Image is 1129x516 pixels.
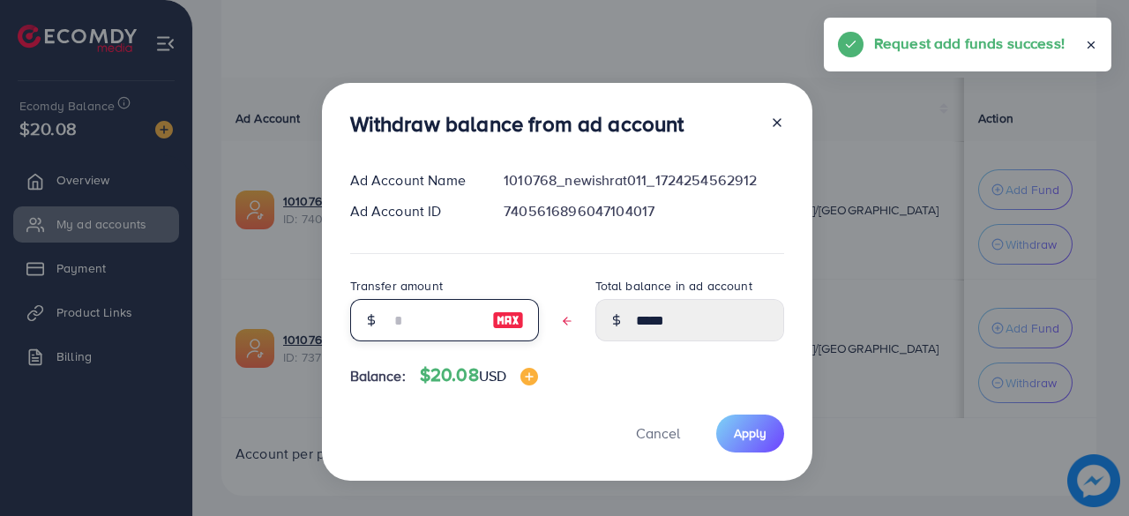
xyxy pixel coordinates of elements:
[350,277,443,295] label: Transfer amount
[614,415,702,452] button: Cancel
[716,415,784,452] button: Apply
[490,201,797,221] div: 7405616896047104017
[336,201,490,221] div: Ad Account ID
[874,32,1065,55] h5: Request add funds success!
[350,366,406,386] span: Balance:
[490,170,797,191] div: 1010768_newishrat011_1724254562912
[420,364,538,386] h4: $20.08
[734,424,766,442] span: Apply
[350,111,684,137] h3: Withdraw balance from ad account
[336,170,490,191] div: Ad Account Name
[520,368,538,385] img: image
[479,366,506,385] span: USD
[492,310,524,331] img: image
[595,277,752,295] label: Total balance in ad account
[636,423,680,443] span: Cancel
